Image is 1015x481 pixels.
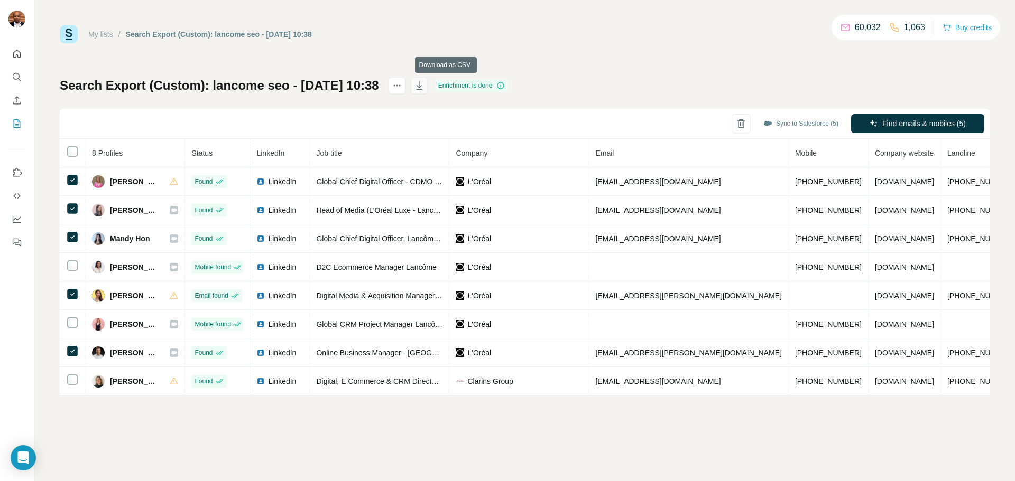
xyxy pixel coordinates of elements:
span: LinkedIn [268,233,296,244]
span: Company website [875,149,934,157]
p: 1,063 [904,21,925,34]
img: LinkedIn logo [256,206,265,214]
span: Mandy Hon [110,233,150,244]
img: company-logo [456,206,464,214]
img: Avatar [92,375,105,388]
img: company-logo [456,291,464,300]
span: D2C Ecommerce Manager Lancôme [316,263,436,271]
span: Mobile [795,149,817,157]
button: Use Surfe API [8,186,25,205]
img: company-logo [456,177,464,186]
a: My lists [88,30,113,39]
span: Status [191,149,213,157]
button: actions [389,77,405,94]
img: company-logo [456,234,464,243]
span: [PERSON_NAME] [110,176,159,187]
span: LinkedIn [268,290,296,301]
span: Global Chief Digital Officer - CDMO / CDO - Lancôme - L’Oréal Luxe - Mission [316,177,572,186]
span: [PHONE_NUMBER] [947,291,1014,300]
button: Dashboard [8,210,25,229]
img: LinkedIn logo [256,320,265,328]
span: [DOMAIN_NAME] [875,206,934,214]
span: L'Oréal [467,319,491,329]
span: [DOMAIN_NAME] [875,234,934,243]
button: My lists [8,114,25,133]
span: [PHONE_NUMBER] [947,177,1014,186]
span: Found [195,234,213,243]
button: Use Surfe on LinkedIn [8,163,25,182]
span: Mobile found [195,319,231,329]
span: [DOMAIN_NAME] [875,291,934,300]
button: Feedback [8,233,25,252]
span: [PHONE_NUMBER] [795,263,862,271]
button: Enrich CSV [8,91,25,110]
span: LinkedIn [268,319,296,329]
button: Sync to Salesforce (5) [756,116,846,131]
span: Digital, E Commerce & CRM Director Europe at Clarins [316,377,497,385]
img: Avatar [8,11,25,27]
h1: Search Export (Custom): lancome seo - [DATE] 10:38 [60,77,379,94]
img: LinkedIn logo [256,377,265,385]
span: Clarins Group [467,376,513,386]
p: 60,032 [855,21,881,34]
img: Avatar [92,175,105,188]
img: Avatar [92,261,105,273]
li: / [118,29,121,40]
span: [PERSON_NAME] [110,347,159,358]
button: Quick start [8,44,25,63]
span: [EMAIL_ADDRESS][PERSON_NAME][DOMAIN_NAME] [595,291,781,300]
span: [EMAIL_ADDRESS][DOMAIN_NAME] [595,206,721,214]
span: [DOMAIN_NAME] [875,263,934,271]
img: company-logo [456,377,464,385]
span: LinkedIn [268,262,296,272]
span: Email found [195,291,228,300]
span: [PERSON_NAME] [110,376,159,386]
span: [EMAIL_ADDRESS][DOMAIN_NAME] [595,234,721,243]
span: [PHONE_NUMBER] [795,177,862,186]
span: [PERSON_NAME] [110,205,159,215]
img: Avatar [92,232,105,245]
img: LinkedIn logo [256,234,265,243]
span: [PHONE_NUMBER] [795,377,862,385]
img: Avatar [92,318,105,331]
span: [PHONE_NUMBER] [947,206,1014,214]
span: Find emails & mobiles (5) [882,118,966,129]
span: Global Chief Digital Officer, Lancôme - L’Oreal [316,234,467,243]
img: company-logo [456,320,464,328]
span: [DOMAIN_NAME] [875,177,934,186]
span: [PERSON_NAME] [110,290,159,301]
span: Head of Media (L'Oréal Luxe - Lancôme) [316,206,450,214]
img: Avatar [92,289,105,302]
span: 8 Profiles [92,149,123,157]
span: Found [195,348,213,357]
img: Avatar [92,346,105,359]
span: LinkedIn [268,347,296,358]
div: Enrichment is done [435,79,509,92]
button: Find emails & mobiles (5) [851,114,984,133]
img: Avatar [92,204,105,216]
span: Job title [316,149,342,157]
span: Company [456,149,487,157]
span: [EMAIL_ADDRESS][DOMAIN_NAME] [595,177,721,186]
span: Found [195,376,213,386]
img: LinkedIn logo [256,177,265,186]
span: Landline [947,149,975,157]
div: Open Intercom Messenger [11,445,36,470]
span: Email [595,149,614,157]
span: Online Business Manager - [GEOGRAPHIC_DATA] [316,348,484,357]
span: Digital Media & Acquisition Manager - [GEOGRAPHIC_DATA] [316,291,518,300]
img: LinkedIn logo [256,263,265,271]
img: LinkedIn logo [256,291,265,300]
span: LinkedIn [256,149,284,157]
div: Search Export (Custom): lancome seo - [DATE] 10:38 [126,29,312,40]
span: [PHONE_NUMBER] [947,377,1014,385]
img: company-logo [456,263,464,271]
span: Found [195,205,213,215]
span: LinkedIn [268,176,296,187]
span: L'Oréal [467,262,491,272]
img: company-logo [456,348,464,357]
span: [PHONE_NUMBER] [947,234,1014,243]
span: [PHONE_NUMBER] [795,348,862,357]
span: [PERSON_NAME] [110,319,159,329]
span: L'Oréal [467,347,491,358]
